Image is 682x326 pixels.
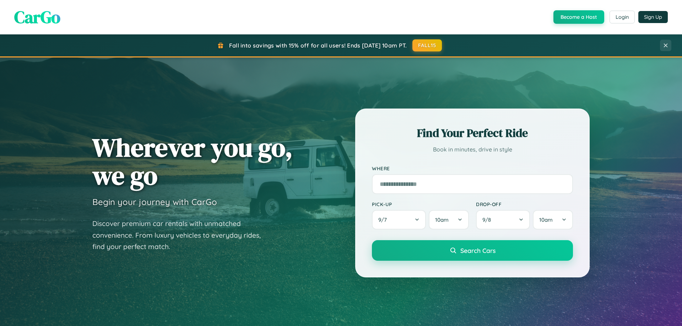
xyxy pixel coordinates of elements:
[229,42,407,49] span: Fall into savings with 15% off for all users! Ends [DATE] 10am PT.
[482,216,494,223] span: 9 / 8
[476,210,530,230] button: 9/8
[92,133,293,189] h1: Wherever you go, we go
[460,247,496,254] span: Search Cars
[638,11,668,23] button: Sign Up
[610,11,635,23] button: Login
[553,10,604,24] button: Become a Host
[372,144,573,155] p: Book in minutes, drive in style
[539,216,553,223] span: 10am
[533,210,573,230] button: 10am
[412,39,442,51] button: FALL15
[372,125,573,141] h2: Find Your Perfect Ride
[429,210,469,230] button: 10am
[435,216,449,223] span: 10am
[92,197,217,207] h3: Begin your journey with CarGo
[372,165,573,171] label: Where
[378,216,390,223] span: 9 / 7
[92,218,270,253] p: Discover premium car rentals with unmatched convenience. From luxury vehicles to everyday rides, ...
[372,201,469,207] label: Pick-up
[372,240,573,261] button: Search Cars
[476,201,573,207] label: Drop-off
[372,210,426,230] button: 9/7
[14,5,60,29] span: CarGo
